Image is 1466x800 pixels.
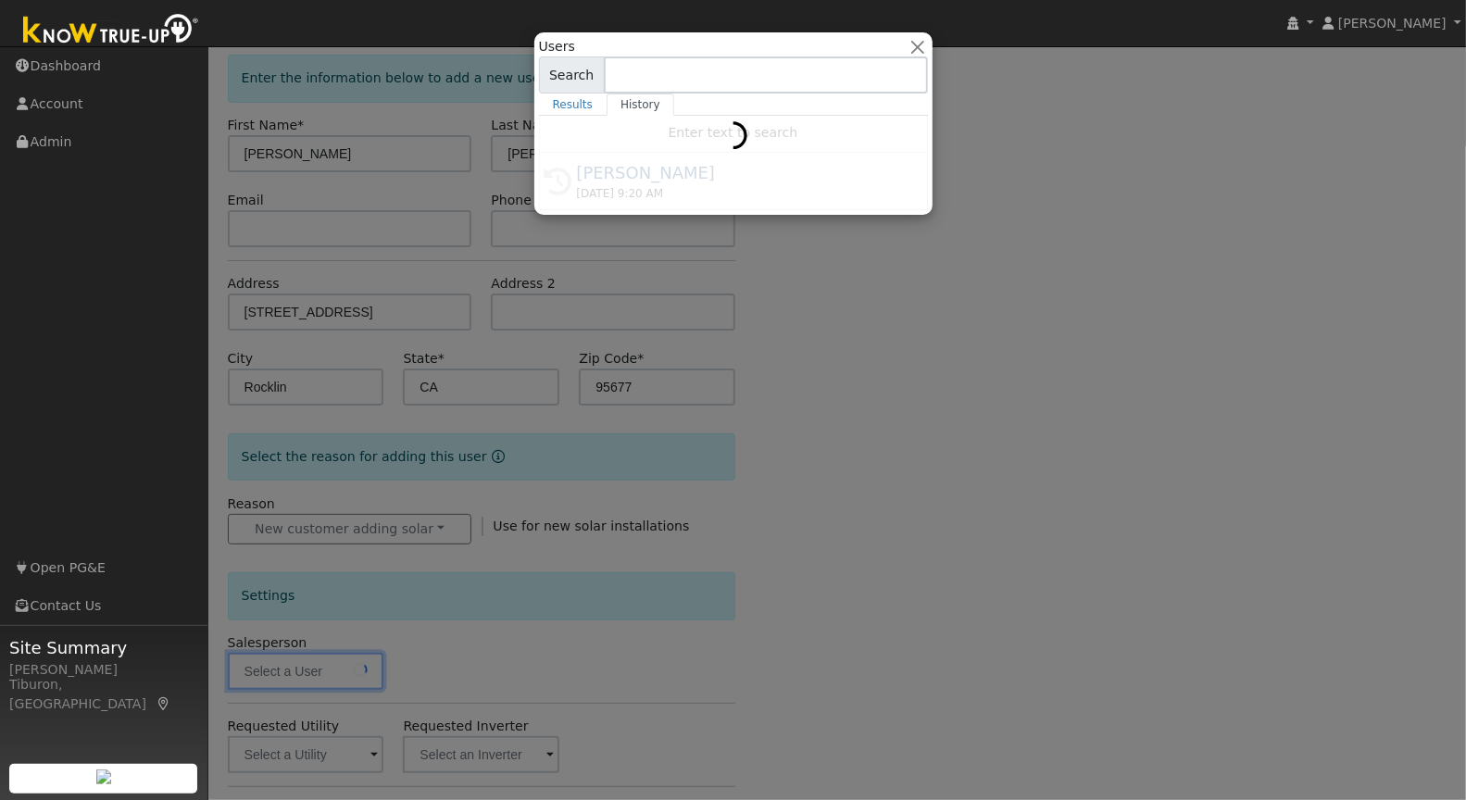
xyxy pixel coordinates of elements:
[539,94,608,116] a: Results
[607,94,674,116] a: History
[14,10,208,52] img: Know True-Up
[9,675,198,714] div: Tiburon, [GEOGRAPHIC_DATA]
[156,696,172,711] a: Map
[539,37,575,56] span: Users
[1338,16,1447,31] span: [PERSON_NAME]
[9,635,198,660] span: Site Summary
[9,660,198,680] div: [PERSON_NAME]
[96,769,111,784] img: retrieve
[539,56,605,94] span: Search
